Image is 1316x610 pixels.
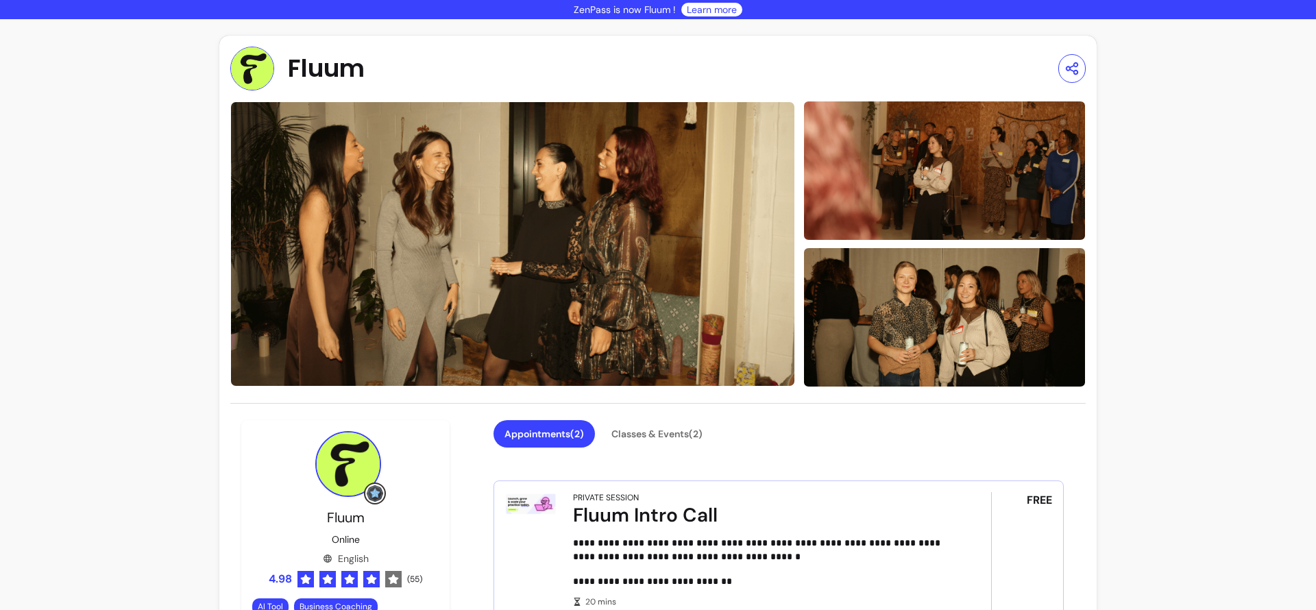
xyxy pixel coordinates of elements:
[323,552,369,565] div: English
[600,420,714,448] button: Classes & Events(2)
[288,55,365,82] span: Fluum
[585,596,953,607] span: 20 mins
[574,3,676,16] p: ZenPass is now Fluum !
[315,431,381,497] img: Provider image
[803,247,1086,389] img: image-2
[332,533,360,546] p: Online
[367,485,383,502] img: Grow
[327,509,365,526] span: Fluum
[573,492,639,503] div: Private Session
[407,574,422,585] span: ( 55 )
[1027,492,1052,509] span: FREE
[505,492,557,515] img: Fluum Intro Call
[269,571,292,587] span: 4.98
[803,100,1086,242] img: image-1
[493,420,595,448] button: Appointments(2)
[573,503,953,528] div: Fluum Intro Call
[230,101,795,387] img: image-0
[687,3,737,16] a: Learn more
[230,47,274,90] img: Provider image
